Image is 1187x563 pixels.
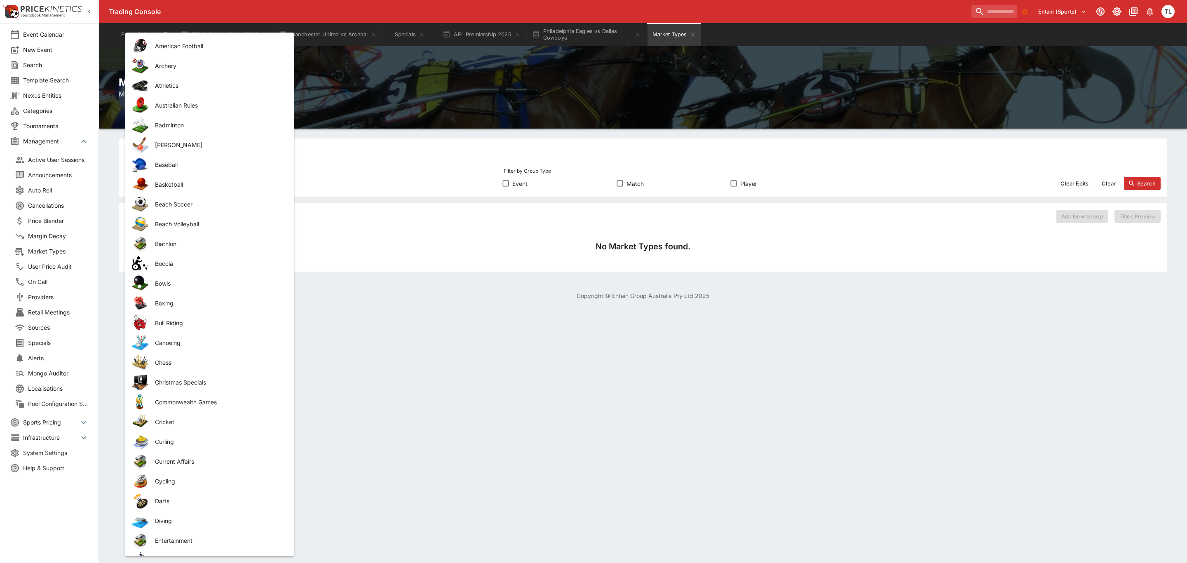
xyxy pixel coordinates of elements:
[132,314,148,331] img: bull_riding.png
[132,433,148,450] img: curling.png
[155,42,281,50] span: American Football
[155,141,281,149] span: [PERSON_NAME]
[132,77,148,94] img: athletics.png
[155,338,281,347] span: Canoeing
[132,453,148,469] img: other.png
[155,239,281,248] span: Biathlon
[155,160,281,169] span: Baseball
[155,220,281,228] span: Beach Volleyball
[132,394,148,410] img: commonwealth_games.png
[132,196,148,212] img: beach_soccer.png
[155,418,281,426] span: Cricket
[155,61,281,70] span: Archery
[132,38,148,54] img: american_football.png
[132,156,148,173] img: baseball.png
[132,413,148,430] img: cricket.png
[155,398,281,406] span: Commonwealth Games
[132,117,148,133] img: badminton.png
[155,437,281,446] span: Curling
[132,275,148,291] img: bowls.png
[155,299,281,307] span: Boxing
[155,497,281,505] span: Darts
[155,319,281,327] span: Bull Riding
[132,473,148,489] img: cycling.png
[132,374,148,390] img: specials.png
[132,97,148,113] img: australian_rules.png
[155,259,281,268] span: Boccia
[155,457,281,466] span: Current Affairs
[155,180,281,189] span: Basketball
[155,279,281,288] span: Bowls
[132,493,148,509] img: darts.png
[155,516,281,525] span: Diving
[155,358,281,367] span: Chess
[132,235,148,252] img: other.png
[132,57,148,74] img: archery.png
[132,176,148,192] img: basketball.png
[132,216,148,232] img: beach_volleyball.png
[155,81,281,90] span: Athletics
[132,334,148,351] img: canoeing.png
[155,477,281,486] span: Cycling
[155,200,281,209] span: Beach Soccer
[132,136,148,153] img: bandy.png
[132,255,148,272] img: boccia.png
[132,354,148,371] img: chess.png
[155,536,281,545] span: Entertainment
[132,295,148,311] img: boxing.png
[155,121,281,129] span: Badminton
[132,512,148,529] img: diving.png
[155,101,281,110] span: Australian Rules
[132,532,148,549] img: other.png
[155,378,281,387] span: Christmas Specials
